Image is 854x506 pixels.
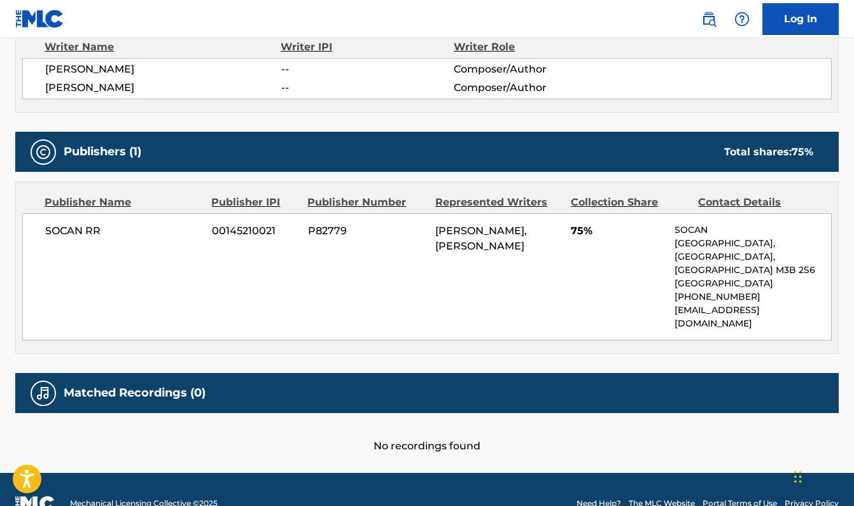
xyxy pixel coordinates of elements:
img: Publishers [36,144,51,160]
p: [GEOGRAPHIC_DATA], [GEOGRAPHIC_DATA] M3B 2S6 [675,250,831,277]
div: Publisher Number [307,195,426,210]
p: SOCAN [675,223,831,237]
img: search [701,11,717,27]
span: P82779 [308,223,426,239]
div: Writer Name [45,39,281,55]
div: Publisher IPI [211,195,298,210]
div: Help [729,6,755,32]
span: [PERSON_NAME], [PERSON_NAME] [435,225,527,252]
div: No recordings found [15,413,839,454]
span: Composer/Author [454,80,611,95]
div: Collection Share [571,195,689,210]
span: 00145210021 [212,223,298,239]
span: 75 % [792,146,813,158]
span: -- [281,62,454,77]
div: Publisher Name [45,195,202,210]
span: 75% [571,223,665,239]
p: [GEOGRAPHIC_DATA], [675,237,831,250]
div: Total shares: [724,144,813,160]
img: help [734,11,750,27]
div: Writer Role [454,39,611,55]
span: [PERSON_NAME] [45,62,281,77]
span: Composer/Author [454,62,611,77]
iframe: Chat Widget [790,445,854,506]
h5: Publishers (1) [64,144,141,159]
span: -- [281,80,454,95]
div: Writer IPI [281,39,454,55]
img: Matched Recordings [36,386,51,401]
div: Contact Details [698,195,816,210]
p: [PHONE_NUMBER] [675,290,831,304]
a: Public Search [696,6,722,32]
div: Represented Writers [435,195,561,210]
p: [GEOGRAPHIC_DATA] [675,277,831,290]
img: MLC Logo [15,10,64,28]
a: Log In [762,3,839,35]
span: [PERSON_NAME] [45,80,281,95]
h5: Matched Recordings (0) [64,386,206,400]
div: Drag [794,458,802,496]
span: SOCAN RR [45,223,202,239]
p: [EMAIL_ADDRESS][DOMAIN_NAME] [675,304,831,330]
